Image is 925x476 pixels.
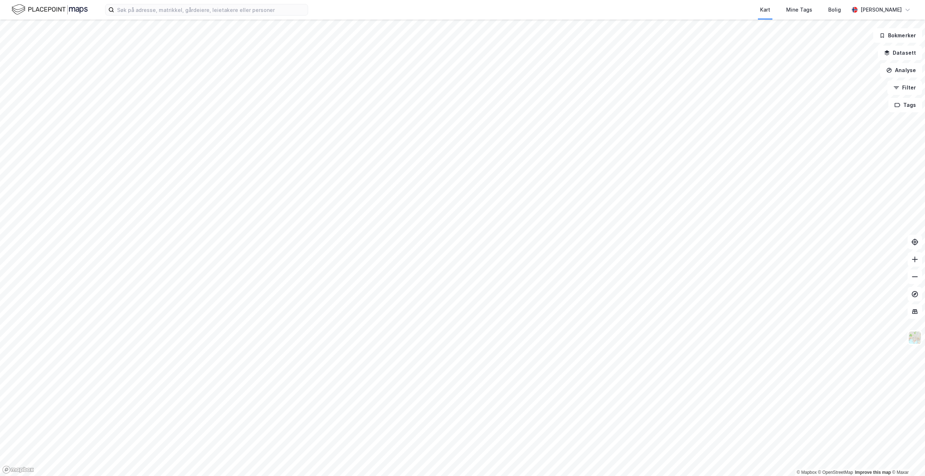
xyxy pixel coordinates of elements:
a: Mapbox homepage [2,465,34,474]
a: Improve this map [855,470,891,475]
input: Søk på adresse, matrikkel, gårdeiere, leietakere eller personer [114,4,308,15]
iframe: Chat Widget [889,441,925,476]
button: Tags [888,98,922,112]
div: [PERSON_NAME] [860,5,902,14]
div: Kart [760,5,770,14]
img: logo.f888ab2527a4732fd821a326f86c7f29.svg [12,3,88,16]
button: Datasett [878,46,922,60]
div: Mine Tags [786,5,812,14]
img: Z [908,331,922,345]
button: Bokmerker [873,28,922,43]
div: Bolig [828,5,841,14]
button: Analyse [880,63,922,78]
a: OpenStreetMap [818,470,853,475]
a: Mapbox [797,470,817,475]
button: Filter [887,80,922,95]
